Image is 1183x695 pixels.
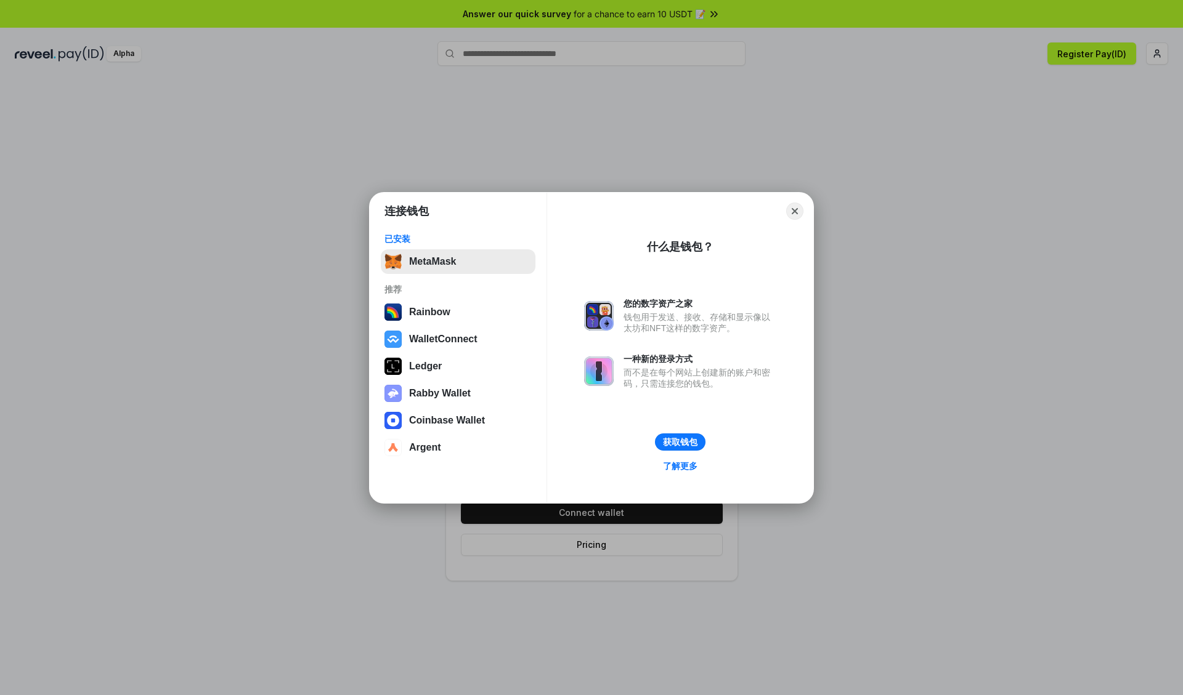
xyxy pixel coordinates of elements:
[409,415,485,426] div: Coinbase Wallet
[384,284,532,295] div: 推荐
[409,334,478,345] div: WalletConnect
[384,233,532,244] div: 已安装
[384,204,429,219] h1: 连接钱包
[381,249,535,274] button: MetaMask
[409,361,442,372] div: Ledger
[624,298,776,309] div: 您的数字资产之家
[384,439,402,456] img: svg+xml,%3Csvg%20width%3D%2228%22%20height%3D%2228%22%20viewBox%3D%220%200%2028%2028%22%20fill%3D...
[409,442,441,453] div: Argent
[624,353,776,364] div: 一种新的登录方式
[584,356,614,386] img: svg+xml,%3Csvg%20xmlns%3D%22http%3A%2F%2Fwww.w3.org%2F2000%2Fsvg%22%20fill%3D%22none%22%20viewBox...
[786,203,803,220] button: Close
[381,354,535,379] button: Ledger
[409,307,450,318] div: Rainbow
[584,301,614,331] img: svg+xml,%3Csvg%20xmlns%3D%22http%3A%2F%2Fwww.w3.org%2F2000%2Fsvg%22%20fill%3D%22none%22%20viewBox...
[381,300,535,324] button: Rainbow
[384,385,402,402] img: svg+xml,%3Csvg%20xmlns%3D%22http%3A%2F%2Fwww.w3.org%2F2000%2Fsvg%22%20fill%3D%22none%22%20viewBox...
[384,331,402,348] img: svg+xml,%3Csvg%20width%3D%2228%22%20height%3D%2228%22%20viewBox%3D%220%200%2028%2028%22%20fill%3D...
[384,303,402,321] img: svg+xml,%3Csvg%20width%3D%22120%22%20height%3D%22120%22%20viewBox%3D%220%200%20120%20120%22%20fil...
[384,253,402,270] img: svg+xml,%3Csvg%20fill%3D%22none%22%20height%3D%2233%22%20viewBox%3D%220%200%2035%2033%22%20width%...
[656,458,705,474] a: 了解更多
[624,311,776,334] div: 钱包用于发送、接收、存储和显示像以太坊和NFT这样的数字资产。
[384,358,402,375] img: svg+xml,%3Csvg%20xmlns%3D%22http%3A%2F%2Fwww.w3.org%2F2000%2Fsvg%22%20width%3D%2228%22%20height%3...
[381,381,535,406] button: Rabby Wallet
[409,388,471,399] div: Rabby Wallet
[381,327,535,352] button: WalletConnect
[655,433,705,451] button: 获取钱包
[381,408,535,433] button: Coinbase Wallet
[624,367,776,389] div: 而不是在每个网站上创建新的账户和密码，只需连接您的钱包。
[647,239,713,254] div: 什么是钱包？
[384,412,402,429] img: svg+xml,%3Csvg%20width%3D%2228%22%20height%3D%2228%22%20viewBox%3D%220%200%2028%2028%22%20fill%3D...
[663,436,697,448] div: 获取钱包
[409,256,456,267] div: MetaMask
[381,435,535,460] button: Argent
[663,460,697,472] div: 了解更多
